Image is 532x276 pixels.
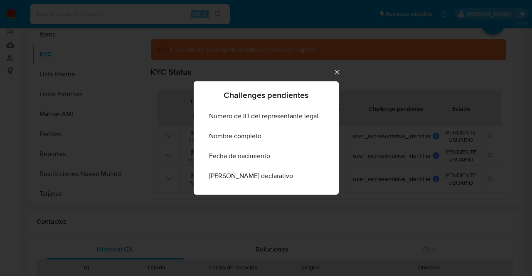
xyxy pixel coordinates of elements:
[202,106,330,186] ul: Challenges list
[209,152,270,160] span: Fecha de nacimiento
[209,172,293,180] span: [PERSON_NAME] declarativo
[209,132,261,140] span: Nombre completo
[209,112,318,120] span: Numero de ID del representante legal
[224,91,308,99] span: Challenges pendientes
[333,68,340,76] button: Cerrar
[194,81,339,195] div: Challenges pendientes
